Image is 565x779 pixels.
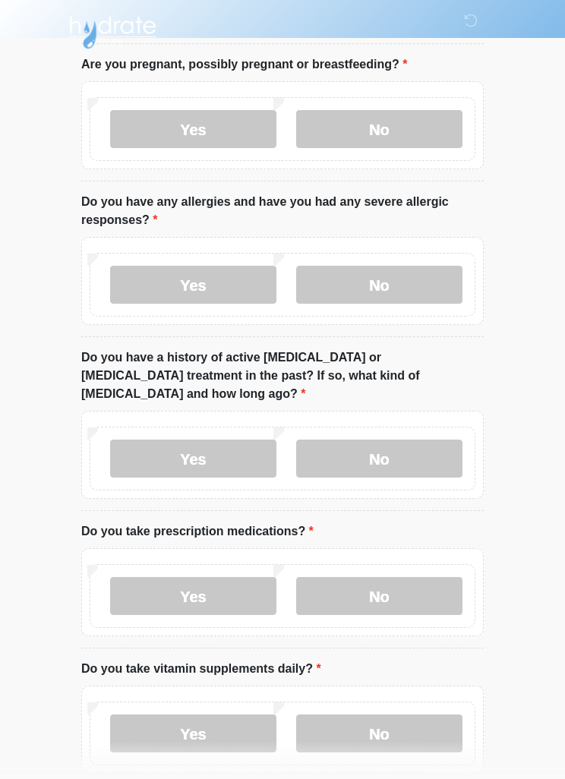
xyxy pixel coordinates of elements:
label: No [296,578,462,616]
label: Are you pregnant, possibly pregnant or breastfeeding? [81,56,407,74]
label: Do you take vitamin supplements daily? [81,661,321,679]
label: Yes [110,266,276,304]
label: Yes [110,111,276,149]
label: Yes [110,578,276,616]
label: Yes [110,715,276,753]
img: Hydrate IV Bar - Arcadia Logo [66,11,159,50]
label: No [296,715,462,753]
label: Yes [110,440,276,478]
label: Do you have a history of active [MEDICAL_DATA] or [MEDICAL_DATA] treatment in the past? If so, wh... [81,349,484,404]
label: No [296,266,462,304]
label: No [296,440,462,478]
label: No [296,111,462,149]
label: Do you take prescription medications? [81,523,314,541]
label: Do you have any allergies and have you had any severe allergic responses? [81,194,484,230]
